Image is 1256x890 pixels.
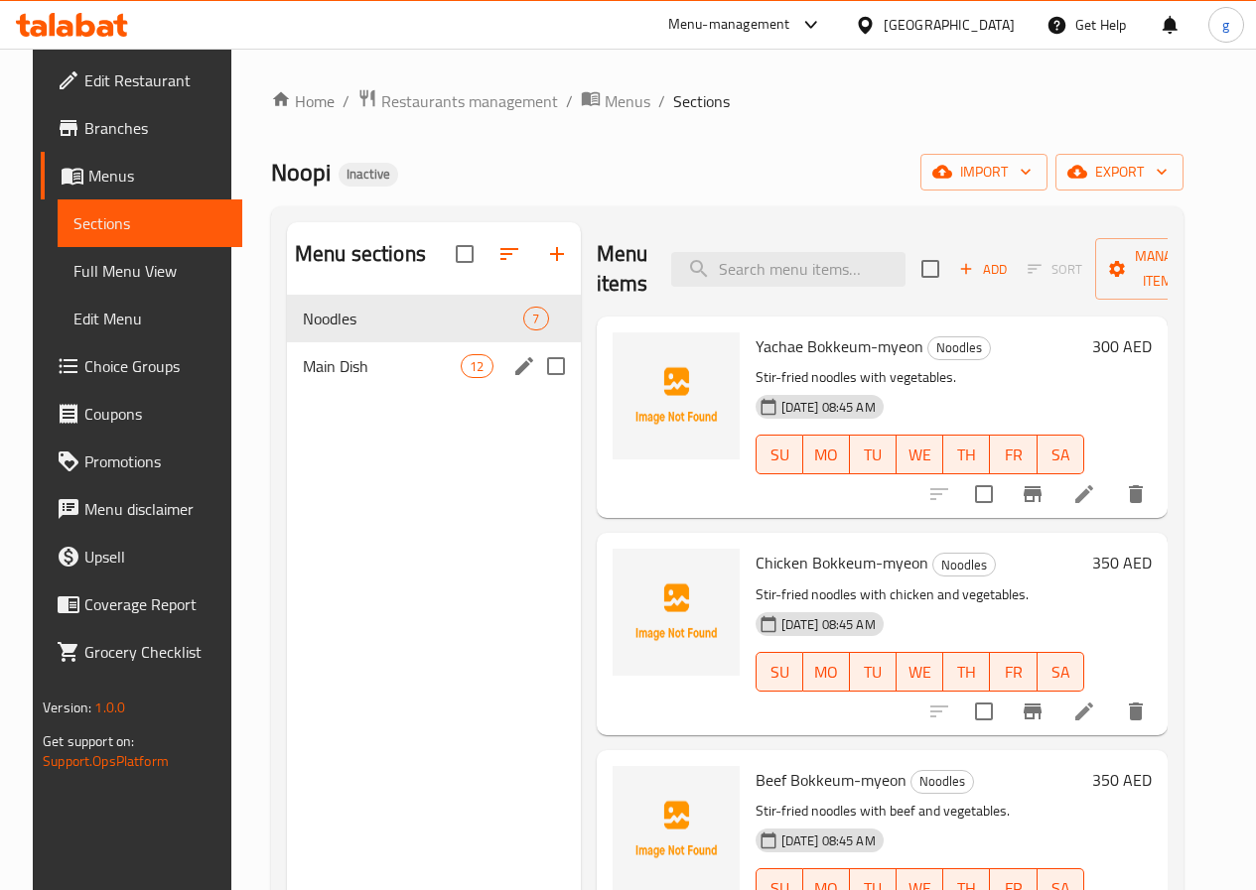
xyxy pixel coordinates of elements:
a: Full Menu View [58,247,242,295]
h6: 300 AED [1092,332,1152,360]
span: Select section first [1015,254,1095,285]
span: export [1071,160,1168,185]
a: Menus [41,152,242,199]
span: MO [811,658,842,687]
span: TH [951,658,982,687]
a: Grocery Checklist [41,628,242,676]
a: Promotions [41,438,242,485]
a: Branches [41,104,242,152]
button: edit [509,351,539,381]
button: TU [850,652,897,692]
span: Edit Menu [73,307,226,330]
span: Grocery Checklist [84,640,226,664]
a: Menus [581,88,650,114]
li: / [658,89,665,113]
div: Noodles [932,553,996,576]
div: Main Dish12edit [287,342,581,390]
span: Manage items [1111,244,1212,294]
span: 7 [524,310,547,328]
h6: 350 AED [1092,549,1152,576]
button: MO [803,652,850,692]
span: Upsell [84,545,226,569]
a: Sections [58,199,242,247]
span: Select section [909,248,951,290]
span: TH [951,441,982,469]
span: MO [811,441,842,469]
img: Chicken Bokkeum-myeon [613,549,740,676]
button: TH [943,652,990,692]
h2: Menu items [597,239,648,299]
a: Edit Restaurant [41,57,242,104]
span: SA [1046,441,1076,469]
button: Branch-specific-item [1009,470,1056,518]
span: FR [998,658,1029,687]
span: Sections [73,211,226,235]
a: Upsell [41,533,242,580]
a: Restaurants management [357,88,558,114]
button: SU [756,652,803,692]
span: import [936,160,1032,185]
nav: Menu sections [287,287,581,398]
span: 12 [462,357,491,376]
span: Edit Restaurant [84,68,226,92]
button: export [1055,154,1184,191]
span: Menus [88,164,226,188]
div: Inactive [339,163,398,187]
a: Menu disclaimer [41,485,242,533]
button: Manage items [1095,238,1228,300]
button: MO [803,435,850,474]
span: Menu disclaimer [84,497,226,521]
span: WE [905,658,935,687]
span: TU [858,441,889,469]
span: Add [956,258,1010,281]
span: FR [998,441,1029,469]
p: Stir-fried noodles with vegetables. [756,365,1084,390]
button: import [920,154,1047,191]
span: Restaurants management [381,89,558,113]
span: Select all sections [444,233,486,275]
span: Beef Bokkeum-myeon [756,765,907,795]
span: Noodles [911,770,973,793]
button: Add [951,254,1015,285]
button: TU [850,435,897,474]
button: FR [990,435,1037,474]
a: Coupons [41,390,242,438]
span: Noodles [928,336,990,359]
span: Get support on: [43,728,134,754]
button: SA [1038,435,1084,474]
li: / [343,89,349,113]
div: [GEOGRAPHIC_DATA] [884,14,1015,36]
span: Choice Groups [84,354,226,378]
span: 1.0.0 [94,695,125,720]
span: Chicken Bokkeum-myeon [756,548,928,577]
a: Home [271,89,335,113]
div: Noodles [303,307,524,330]
span: Branches [84,116,226,140]
span: [DATE] 08:45 AM [773,398,884,417]
span: Promotions [84,449,226,473]
span: Menus [605,89,650,113]
button: WE [897,435,943,474]
button: delete [1112,470,1160,518]
span: Sections [673,89,730,113]
span: Inactive [339,166,398,183]
span: Add item [951,254,1015,285]
span: Coverage Report [84,592,226,616]
span: Select to update [963,691,1005,732]
button: delete [1112,688,1160,735]
span: TU [858,658,889,687]
span: SU [765,658,795,687]
h2: Menu sections [295,239,426,269]
span: Sort sections [486,230,533,278]
p: Stir-fried noodles with chicken and vegetables. [756,582,1084,607]
button: WE [897,652,943,692]
button: Branch-specific-item [1009,688,1056,735]
nav: breadcrumb [271,88,1184,114]
a: Choice Groups [41,342,242,390]
button: SA [1038,652,1084,692]
span: SA [1046,658,1076,687]
span: [DATE] 08:45 AM [773,831,884,850]
span: WE [905,441,935,469]
span: Noopi [271,150,331,194]
div: Main Dish [303,354,461,378]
